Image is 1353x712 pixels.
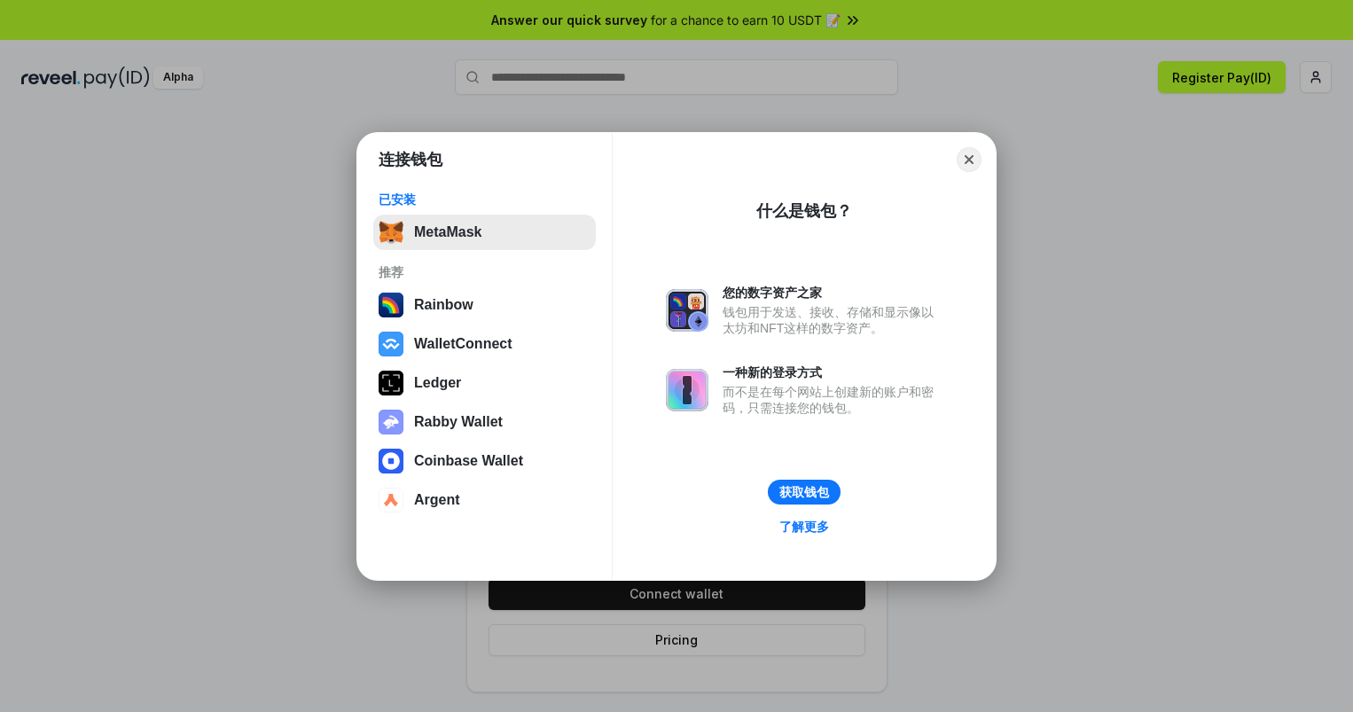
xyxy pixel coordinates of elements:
img: svg+xml,%3Csvg%20xmlns%3D%22http%3A%2F%2Fwww.w3.org%2F2000%2Fsvg%22%20fill%3D%22none%22%20viewBox... [666,369,708,411]
div: WalletConnect [414,336,512,352]
div: 而不是在每个网站上创建新的账户和密码，只需连接您的钱包。 [723,384,942,416]
div: Ledger [414,375,461,391]
div: 钱包用于发送、接收、存储和显示像以太坊和NFT这样的数字资产。 [723,304,942,336]
button: WalletConnect [373,326,596,362]
div: Rainbow [414,297,473,313]
img: svg+xml,%3Csvg%20width%3D%2228%22%20height%3D%2228%22%20viewBox%3D%220%200%2028%2028%22%20fill%3D... [379,449,403,473]
img: svg+xml,%3Csvg%20width%3D%2228%22%20height%3D%2228%22%20viewBox%3D%220%200%2028%2028%22%20fill%3D... [379,488,403,512]
div: 已安装 [379,192,590,207]
img: svg+xml,%3Csvg%20width%3D%2228%22%20height%3D%2228%22%20viewBox%3D%220%200%2028%2028%22%20fill%3D... [379,332,403,356]
a: 了解更多 [769,515,840,538]
button: Ledger [373,365,596,401]
button: Coinbase Wallet [373,443,596,479]
div: 什么是钱包？ [756,200,852,222]
h1: 连接钱包 [379,149,442,170]
img: svg+xml,%3Csvg%20xmlns%3D%22http%3A%2F%2Fwww.w3.org%2F2000%2Fsvg%22%20width%3D%2228%22%20height%3... [379,371,403,395]
div: 推荐 [379,264,590,280]
div: MetaMask [414,224,481,240]
div: 一种新的登录方式 [723,364,942,380]
button: Rainbow [373,287,596,323]
button: Rabby Wallet [373,404,596,440]
button: Close [957,147,982,172]
button: MetaMask [373,215,596,250]
img: svg+xml,%3Csvg%20xmlns%3D%22http%3A%2F%2Fwww.w3.org%2F2000%2Fsvg%22%20fill%3D%22none%22%20viewBox... [379,410,403,434]
div: 了解更多 [779,519,829,535]
img: svg+xml,%3Csvg%20xmlns%3D%22http%3A%2F%2Fwww.w3.org%2F2000%2Fsvg%22%20fill%3D%22none%22%20viewBox... [666,289,708,332]
div: Rabby Wallet [414,414,503,430]
button: 获取钱包 [768,480,841,505]
div: Coinbase Wallet [414,453,523,469]
div: 您的数字资产之家 [723,285,942,301]
img: svg+xml,%3Csvg%20fill%3D%22none%22%20height%3D%2233%22%20viewBox%3D%220%200%2035%2033%22%20width%... [379,220,403,245]
div: Argent [414,492,460,508]
button: Argent [373,482,596,518]
img: svg+xml,%3Csvg%20width%3D%22120%22%20height%3D%22120%22%20viewBox%3D%220%200%20120%20120%22%20fil... [379,293,403,317]
div: 获取钱包 [779,484,829,500]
